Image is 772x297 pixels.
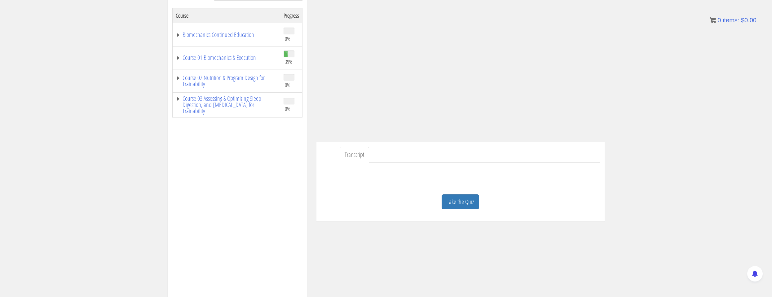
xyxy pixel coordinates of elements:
[285,58,293,65] span: 39%
[710,17,757,24] a: 0 items: $0.00
[710,17,716,23] img: icon11.png
[176,75,277,87] a: Course 02 Nutrition & Program Design for Trainability
[176,95,277,114] a: Course 03 Assessing & Optimizing Sleep Digestion, and [MEDICAL_DATA] for Trainability
[176,55,277,61] a: Course 01 Biomechanics & Execution
[280,8,302,23] th: Progress
[717,17,721,24] span: 0
[176,32,277,38] a: Biomechanics Continued Education
[741,17,757,24] bdi: 0.00
[741,17,744,24] span: $
[285,82,290,88] span: 0%
[442,194,479,210] a: Take the Quiz
[172,8,280,23] th: Course
[723,17,739,24] span: items:
[285,105,290,112] span: 0%
[340,147,369,163] a: Transcript
[285,35,290,42] span: 0%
